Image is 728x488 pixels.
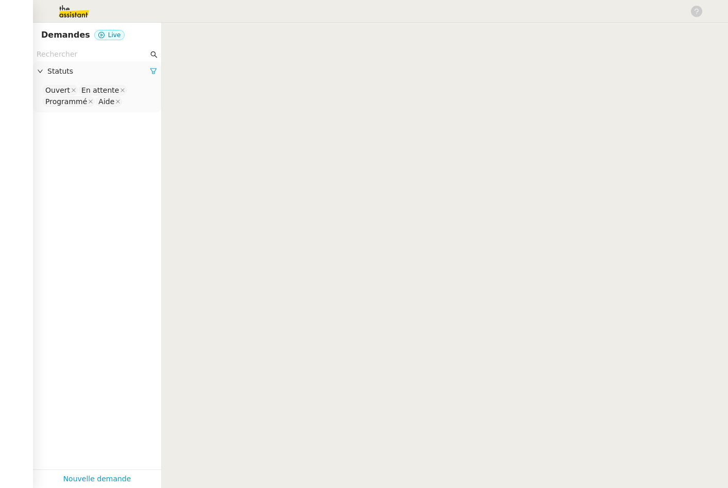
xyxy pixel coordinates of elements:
nz-page-header-title: Demandes [41,28,90,42]
nz-select-item: Programmé [43,96,95,107]
div: Aide [98,97,114,106]
input: Rechercher [37,48,148,60]
div: En attente [81,86,119,95]
span: Live [108,31,121,39]
a: Nouvelle demande [63,473,131,485]
div: Programmé [45,97,87,106]
nz-select-item: Ouvert [43,85,78,95]
nz-select-item: Aide [96,96,122,107]
div: Ouvert [45,86,70,95]
div: Statuts [33,61,161,81]
span: Statuts [47,65,150,77]
nz-select-item: En attente [79,85,127,95]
